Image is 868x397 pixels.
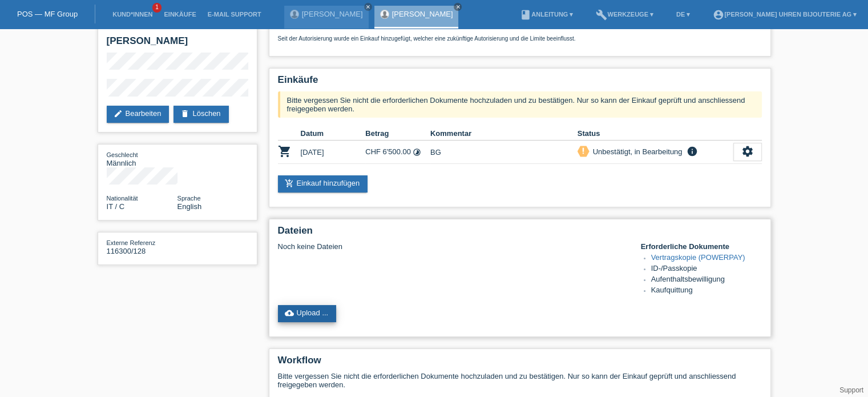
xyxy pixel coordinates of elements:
div: Noch keine Dateien [278,242,627,251]
th: Datum [301,127,366,141]
li: ID-/Passkopie [651,264,762,275]
i: close [455,4,461,10]
a: buildWerkzeuge ▾ [590,11,659,18]
a: close [364,3,372,11]
div: Männlich [107,150,177,167]
span: Nationalität [107,195,138,202]
h2: Dateien [278,225,762,242]
i: edit [114,109,123,118]
span: Externe Referenz [107,239,156,246]
td: CHF 6'500.00 [365,141,430,164]
th: Kommentar [430,127,578,141]
p: Bitte vergessen Sie nicht die erforderlichen Dokumente hochzuladen und zu bestätigen. Nur so kann... [278,372,762,389]
li: Kaufquittung [651,286,762,296]
h2: [PERSON_NAME] [107,35,248,53]
a: [PERSON_NAME] [302,10,363,18]
span: 1 [152,3,162,13]
div: 116300/128 [107,238,177,255]
a: DE ▾ [671,11,696,18]
a: editBearbeiten [107,106,169,123]
i: info [685,146,699,157]
li: Aufenthaltsbewilligung [651,275,762,286]
div: Unbestätigt, in Bearbeitung [590,146,683,158]
a: add_shopping_cartEinkauf hinzufügen [278,175,368,193]
a: Kund*innen [107,11,158,18]
h2: Workflow [278,355,762,372]
i: POSP00026268 [278,145,292,158]
a: [PERSON_NAME] [392,10,453,18]
a: account_circle[PERSON_NAME] Uhren Bijouterie AG ▾ [707,11,862,18]
a: Support [839,386,863,394]
th: Status [578,127,733,141]
i: settings [741,145,754,158]
span: English [177,202,202,211]
i: delete [180,109,189,118]
a: Vertragskopie (POWERPAY) [651,253,745,262]
span: Italien / C / 01.02.2013 [107,202,125,211]
a: close [454,3,462,11]
i: add_shopping_cart [285,179,294,188]
p: Seit der Autorisierung wurde ein Einkauf hinzugefügt, welcher eine zukünftige Autorisierung und d... [278,35,762,42]
a: cloud_uploadUpload ... [278,305,337,322]
a: E-Mail Support [202,11,267,18]
th: Betrag [365,127,430,141]
span: Sprache [177,195,201,202]
i: priority_high [579,147,587,155]
a: Einkäufe [158,11,201,18]
i: cloud_upload [285,308,294,318]
div: Bitte vergessen Sie nicht die erforderlichen Dokumente hochzuladen und zu bestätigen. Nur so kann... [278,91,762,118]
td: [DATE] [301,141,366,164]
i: account_circle [713,9,724,21]
a: deleteLöschen [173,106,228,123]
i: build [596,9,607,21]
h4: Erforderliche Dokumente [641,242,762,251]
i: book [520,9,531,21]
a: POS — MF Group [17,10,78,18]
i: 24 Raten [413,148,421,157]
td: BG [430,141,578,164]
a: bookAnleitung ▾ [514,11,579,18]
h2: Einkäufe [278,74,762,91]
i: close [365,4,371,10]
span: Geschlecht [107,151,138,158]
